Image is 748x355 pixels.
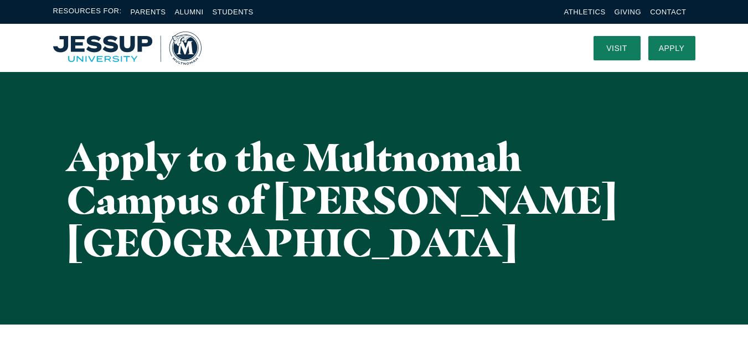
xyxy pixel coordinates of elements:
[53,6,122,18] span: Resources For:
[213,8,254,16] a: Students
[615,8,642,16] a: Giving
[66,136,682,264] h1: Apply to the Multnomah Campus of [PERSON_NAME][GEOGRAPHIC_DATA]
[53,32,202,65] a: Home
[650,8,686,16] a: Contact
[53,32,202,65] img: Multnomah University Logo
[648,36,695,60] a: Apply
[564,8,606,16] a: Athletics
[594,36,641,60] a: Visit
[131,8,166,16] a: Parents
[174,8,203,16] a: Alumni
